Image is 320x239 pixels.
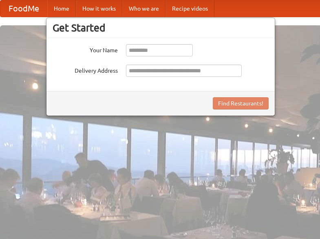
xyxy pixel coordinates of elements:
[53,65,118,75] label: Delivery Address
[53,22,269,34] h3: Get Started
[0,0,47,17] a: FoodMe
[166,0,214,17] a: Recipe videos
[53,44,118,54] label: Your Name
[122,0,166,17] a: Who we are
[76,0,122,17] a: How it works
[213,97,269,109] button: Find Restaurants!
[47,0,76,17] a: Home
